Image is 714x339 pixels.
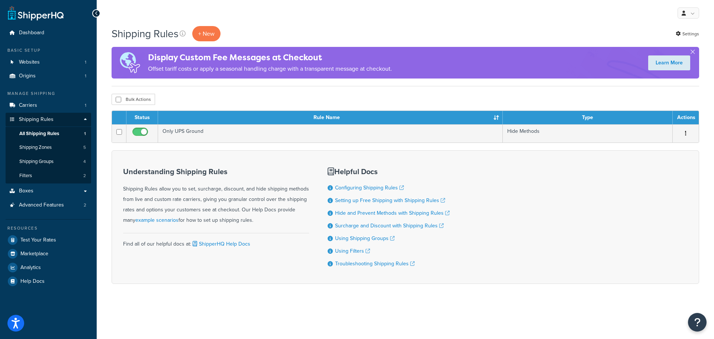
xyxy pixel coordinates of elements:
a: Marketplace [6,247,91,260]
a: Shipping Groups 4 [6,155,91,169]
span: 1 [84,131,86,137]
span: 2 [84,202,86,208]
span: 1 [85,102,86,109]
th: Actions [673,111,699,124]
span: 1 [85,59,86,65]
a: Websites 1 [6,55,91,69]
a: Filters 2 [6,169,91,183]
a: ShipperHQ Help Docs [191,240,250,248]
span: Shipping Zones [19,144,52,151]
a: Troubleshooting Shipping Rules [335,260,415,268]
span: Help Docs [20,278,45,285]
span: Test Your Rates [20,237,56,243]
a: example scenarios [135,216,178,224]
span: Advanced Features [19,202,64,208]
span: Websites [19,59,40,65]
div: Manage Shipping [6,90,91,97]
a: Setting up Free Shipping with Shipping Rules [335,196,445,204]
h3: Understanding Shipping Rules [123,167,309,176]
th: Type [503,111,673,124]
div: Shipping Rules allow you to set, surcharge, discount, and hide shipping methods from live and cus... [123,167,309,226]
a: Analytics [6,261,91,274]
div: Basic Setup [6,47,91,54]
a: Advanced Features 2 [6,198,91,212]
h1: Shipping Rules [112,26,178,41]
a: Hide and Prevent Methods with Shipping Rules [335,209,450,217]
h3: Helpful Docs [328,167,450,176]
span: Dashboard [19,30,44,36]
a: Carriers 1 [6,99,91,112]
span: Origins [19,73,36,79]
span: Marketplace [20,251,48,257]
a: Shipping Zones 5 [6,141,91,154]
a: Help Docs [6,275,91,288]
th: Status [126,111,158,124]
a: Shipping Rules [6,113,91,127]
a: Surcharge and Discount with Shipping Rules [335,222,444,230]
span: Carriers [19,102,37,109]
a: All Shipping Rules 1 [6,127,91,141]
a: Using Shipping Groups [335,234,395,242]
span: 5 [83,144,86,151]
li: Shipping Zones [6,141,91,154]
span: All Shipping Rules [19,131,59,137]
li: Origins [6,69,91,83]
span: 2 [83,173,86,179]
span: 4 [83,159,86,165]
div: Resources [6,225,91,231]
a: ShipperHQ Home [8,6,64,20]
li: Shipping Groups [6,155,91,169]
div: Find all of our helpful docs at: [123,233,309,249]
p: Offset tariff costs or apply a seasonal handling charge with a transparent message at checkout. [148,64,392,74]
span: 1 [85,73,86,79]
span: Filters [19,173,32,179]
h4: Display Custom Fee Messages at Checkout [148,51,392,64]
span: Analytics [20,265,41,271]
a: Configuring Shipping Rules [335,184,404,192]
a: Learn More [648,55,690,70]
a: Boxes [6,184,91,198]
a: Test Your Rates [6,233,91,247]
li: Carriers [6,99,91,112]
li: Advanced Features [6,198,91,212]
td: Only UPS Ground [158,124,503,143]
li: Shipping Rules [6,113,91,183]
img: duties-banner-06bc72dcb5fe05cb3f9472aba00be2ae8eb53ab6f0d8bb03d382ba314ac3c341.png [112,47,148,79]
p: + New [192,26,221,41]
a: Using Filters [335,247,370,255]
span: Boxes [19,188,33,194]
a: Dashboard [6,26,91,40]
a: Settings [676,29,699,39]
span: Shipping Groups [19,159,54,165]
li: Filters [6,169,91,183]
button: Open Resource Center [688,313,707,332]
a: Origins 1 [6,69,91,83]
li: All Shipping Rules [6,127,91,141]
li: Websites [6,55,91,69]
span: Shipping Rules [19,116,54,123]
button: Bulk Actions [112,94,155,105]
td: Hide Methods [503,124,673,143]
th: Rule Name : activate to sort column ascending [158,111,503,124]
